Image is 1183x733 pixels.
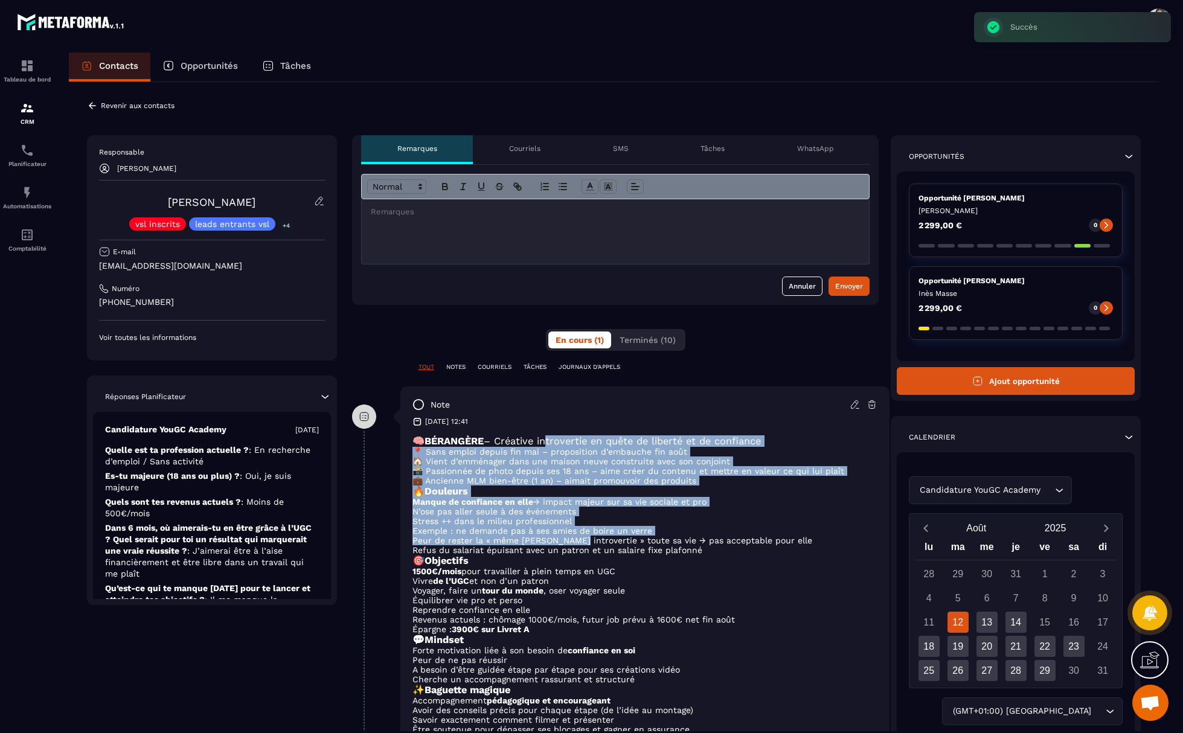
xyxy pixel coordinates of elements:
p: 2 299,00 € [919,304,962,312]
div: 8 [1034,587,1056,609]
a: schedulerschedulerPlanificateur [3,134,51,176]
p: Opportunité [PERSON_NAME] [919,276,1113,286]
img: formation [20,59,34,73]
li: A besoin d’être guidée étape par étape pour ses créations vidéo [412,665,877,674]
img: scheduler [20,143,34,158]
div: 31 [1005,563,1027,584]
div: Calendar wrapper [914,539,1117,681]
h3: ✨ [412,684,877,696]
button: Open months overlay [937,517,1016,539]
p: Réponses Planificateur [105,392,186,402]
strong: Manque de confiance en elle [412,497,533,507]
div: Calendar days [914,563,1117,681]
p: Planificateur [3,161,51,167]
strong: Baguette magique [425,684,510,696]
div: 31 [1092,660,1114,681]
span: En cours (1) [556,335,604,345]
p: [EMAIL_ADDRESS][DOMAIN_NAME] [99,260,325,272]
p: 2 299,00 € [919,221,962,229]
span: (GMT+01:00) [GEOGRAPHIC_DATA] [950,705,1094,718]
div: 22 [1034,636,1056,657]
div: 19 [947,636,969,657]
li: N’ose pas aller seule à des événements [412,507,877,516]
p: CRM [3,118,51,125]
p: note [431,399,450,411]
div: 17 [1092,612,1114,633]
p: Qu’est-ce qui te manque [DATE] pour te lancer et atteindre tes objectifs ? [105,583,319,617]
a: formationformationCRM [3,92,51,134]
div: me [972,539,1001,560]
p: TÂCHES [524,363,547,371]
li: Équilibrer vie pro et perso [412,595,877,605]
div: 26 [947,660,969,681]
div: 23 [1063,636,1085,657]
a: Tâches [250,53,323,82]
div: 2 [1063,563,1085,584]
p: 0 [1094,221,1097,229]
div: 28 [1005,660,1027,681]
p: Opportunités [909,152,964,161]
p: leads entrants vsl [195,220,269,228]
p: Revenir aux contacts [101,101,175,110]
div: Envoyer [835,280,863,292]
span: : J’aimerai être à l’aise financièrement et être libre dans un travail qui me plaît [105,546,304,578]
li: pour travailler à plein temps en UGC [412,566,877,576]
p: Comptabilité [3,245,51,252]
p: Responsable [99,147,325,157]
div: 20 [976,636,998,657]
a: formationformationTableau de bord [3,50,51,92]
button: Open years overlay [1016,517,1095,539]
a: Opportunités [150,53,250,82]
div: 29 [947,563,969,584]
div: 30 [976,563,998,584]
strong: Mindset [425,634,464,645]
div: lu [914,539,943,560]
div: 6 [976,587,998,609]
div: 27 [976,660,998,681]
p: Numéro [112,284,139,293]
li: Épargne : [412,624,877,634]
button: Terminés (10) [612,331,683,348]
li: Stress ++ dans le milieu professionnel [412,516,877,526]
a: Contacts [69,53,150,82]
div: 25 [919,660,940,681]
li: Peur de ne pas réussir [412,655,877,665]
p: Inès Masse [919,289,1113,298]
p: NOTES [446,363,466,371]
a: [PERSON_NAME] [168,196,255,208]
div: 18 [919,636,940,657]
strong: pédagogique et encourageant [487,696,611,705]
a: Ouvrir le chat [1132,685,1169,721]
p: Calendrier [909,432,955,442]
li: Avoir des conseils précis pour chaque étape (de l’idée au montage) [412,705,877,715]
li: Accompagnement [412,696,877,705]
div: 28 [919,563,940,584]
div: di [1088,539,1117,560]
strong: 3900€ sur Livret A [452,624,529,634]
p: COURRIELS [478,363,511,371]
li: Reprendre confiance en elle [412,605,877,615]
input: Search for option [1094,705,1103,718]
strong: BÉRANGÈRE [425,435,484,447]
p: Courriels [509,144,540,153]
img: logo [17,11,126,33]
li: Savoir exactement comment filmer et présenter [412,715,877,725]
p: vsl inscrits [135,220,180,228]
h3: 🎯 [412,555,877,566]
li: Refus du salariat épuisant avec un patron et un salaire fixe plafonné [412,545,877,555]
div: 16 [1063,612,1085,633]
div: ma [943,539,972,560]
p: 📍 Sans emploi depuis fin mai – proposition d’embauche fin août [412,447,877,456]
button: Envoyer [829,277,870,296]
div: 7 [1005,587,1027,609]
strong: Objectifs [425,555,469,566]
div: sa [1059,539,1088,560]
li: → impact majeur sur sa vie sociale et pro [412,497,877,507]
p: [PERSON_NAME] [919,206,1113,216]
button: Ajout opportunité [897,367,1135,395]
p: Dans 6 mois, où aimerais-tu en être grâce à l’UGC ? Quel serait pour toi un résultat qui marquera... [105,522,319,580]
div: ve [1030,539,1059,560]
p: WhatsApp [797,144,834,153]
input: Search for option [1043,484,1052,497]
h3: 🔥 [412,485,877,497]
